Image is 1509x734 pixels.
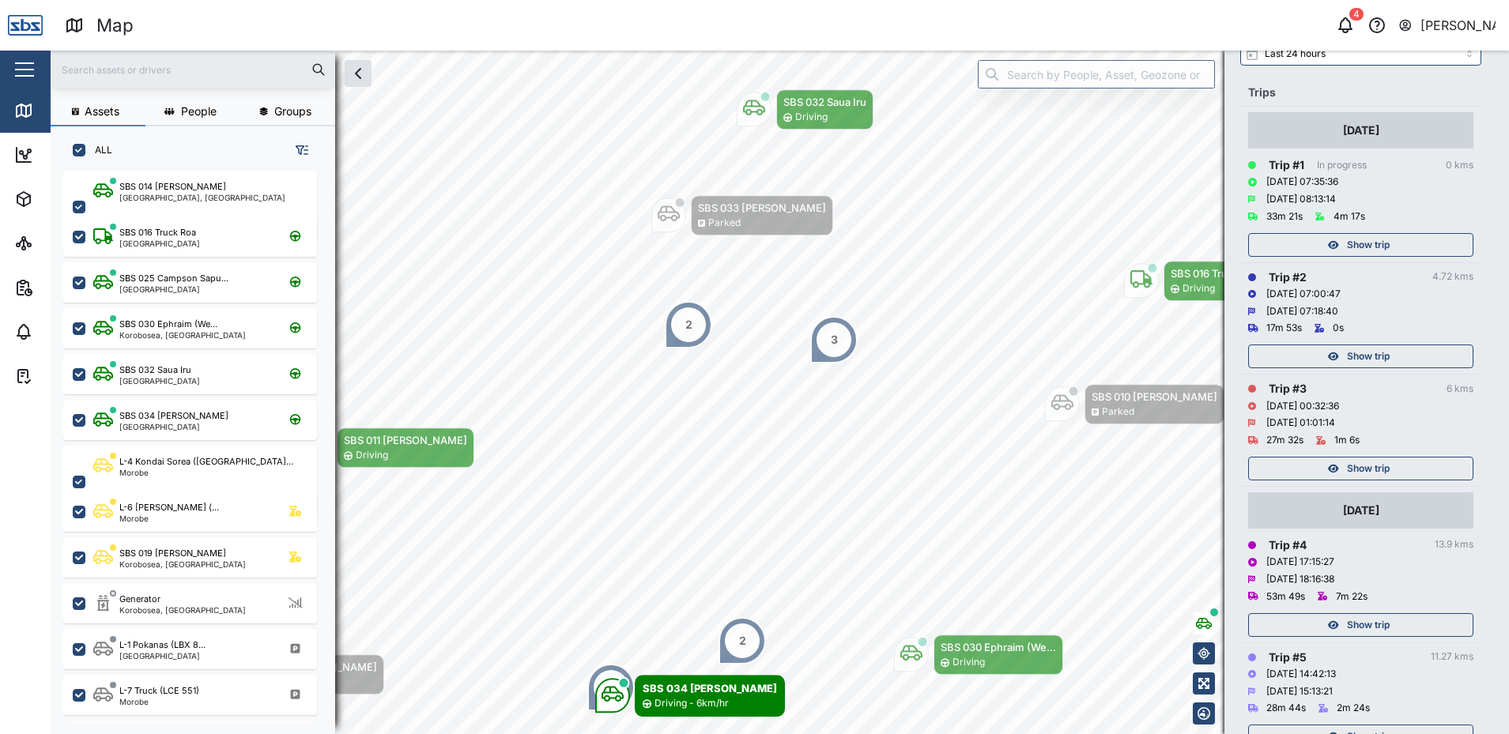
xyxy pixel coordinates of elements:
div: 53m 49s [1266,589,1305,604]
div: Alarms [41,323,90,341]
button: [PERSON_NAME] [1398,14,1496,36]
div: [GEOGRAPHIC_DATA] [119,423,228,431]
div: 4 [1349,8,1364,21]
div: Map marker [737,89,873,130]
div: 6 kms [1447,382,1473,397]
div: Korobosea, [GEOGRAPHIC_DATA] [119,331,246,339]
div: SBS 016 Truck Roa [1171,265,1260,281]
div: 2m 24s [1337,701,1370,716]
img: Main Logo [8,8,43,43]
div: Morobe [119,469,293,476]
div: Map marker [297,427,474,468]
div: Generator [119,593,160,606]
div: Trip # 1 [1269,156,1304,174]
div: SBS 010 [PERSON_NAME] [1092,389,1217,405]
div: Driving [795,110,828,125]
button: Show trip [1248,613,1473,637]
div: 11.27 kms [1431,649,1473,664]
div: Driving [953,655,985,670]
div: [DATE] 15:13:21 [1266,684,1333,699]
div: Map [96,12,134,40]
div: 13.9 kms [1435,537,1473,552]
div: 17m 53s [1266,321,1302,336]
div: [DATE] 18:16:38 [1266,572,1334,587]
div: SBS 034 [PERSON_NAME] [119,409,228,423]
div: L-6 [PERSON_NAME] (... [119,501,219,514]
span: People [181,106,217,117]
div: 33m 21s [1266,209,1303,224]
div: Map marker [894,634,1063,675]
span: Show trip [1347,345,1390,367]
div: In progress [1317,158,1367,173]
div: SBS 011 [PERSON_NAME] [344,432,467,448]
div: SBS 016 Truck Roa [119,226,196,239]
div: Map marker [1124,261,1267,301]
div: 0s [1333,321,1344,336]
div: L-7 Truck (LCE 551) [119,684,199,698]
div: Map marker [810,316,858,363]
div: [DATE] 07:00:47 [1266,287,1341,302]
div: [PERSON_NAME] [1420,16,1496,36]
div: SBS 030 Ephraim (We... [119,318,217,331]
div: 1m 6s [1334,433,1360,448]
div: Trip # 5 [1269,649,1307,666]
div: [GEOGRAPHIC_DATA] [119,285,228,293]
div: [DATE] [1343,122,1379,139]
div: SBS 014 [PERSON_NAME] [119,180,226,194]
div: Korobosea, [GEOGRAPHIC_DATA] [119,560,246,568]
div: 3 [831,331,838,348]
div: [GEOGRAPHIC_DATA], [GEOGRAPHIC_DATA] [119,194,285,201]
span: Show trip [1347,457,1390,480]
button: Show trip [1248,233,1473,257]
div: L-1 Pokanas (LBX 8... [119,638,206,652]
div: 0 kms [1446,158,1473,173]
input: Search by People, Asset, Geozone or Place [978,60,1215,88]
span: Groups [274,106,311,117]
div: Trip # 4 [1269,536,1307,554]
div: Map marker [651,195,833,235]
div: Map marker [587,664,635,711]
canvas: Map [51,51,1509,734]
div: Driving [356,448,388,463]
div: Parked [1102,405,1134,420]
div: Trip # 2 [1269,269,1307,286]
div: [DATE] 08:13:14 [1266,192,1336,207]
div: SBS 025 Campson Sapu... [119,272,228,285]
div: Reports [41,279,95,296]
div: Map marker [595,675,785,717]
div: Sites [41,235,79,252]
div: Parked [708,216,741,231]
div: [DATE] 07:35:36 [1266,175,1338,190]
div: Tasks [41,367,85,385]
span: Show trip [1347,234,1390,256]
div: Morobe [119,514,219,522]
div: L-4 Kondai Sorea ([GEOGRAPHIC_DATA]... [119,455,293,469]
div: [DATE] 00:32:36 [1266,399,1339,414]
div: SBS 032 Saua Iru [119,363,191,377]
div: Trips [1248,84,1473,101]
div: 2 [685,316,692,333]
div: Map marker [665,301,712,348]
div: Driving [1183,281,1215,296]
div: 2 [739,632,746,649]
input: Search assets or drivers [60,58,326,81]
div: Map marker [719,617,766,664]
div: Morobe [119,698,199,706]
div: [DATE] 17:15:27 [1266,555,1334,570]
div: 4m 17s [1334,209,1365,224]
div: SBS 019 [PERSON_NAME] [119,547,226,560]
div: [DATE] [1343,502,1379,519]
div: [DATE] 07:18:40 [1266,304,1338,319]
div: Assets [41,190,90,208]
button: Show trip [1248,344,1473,368]
div: 4.72 kms [1432,269,1473,284]
div: Map [41,102,77,119]
div: 27m 32s [1266,433,1303,448]
div: 28m 44s [1266,701,1306,716]
div: SBS 033 [PERSON_NAME] [698,200,826,216]
div: Map marker [1045,384,1224,424]
div: [GEOGRAPHIC_DATA] [119,377,200,385]
div: Trip # 3 [1269,380,1307,397]
div: [GEOGRAPHIC_DATA] [119,652,206,660]
div: SBS 032 Saua Iru [783,94,866,110]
